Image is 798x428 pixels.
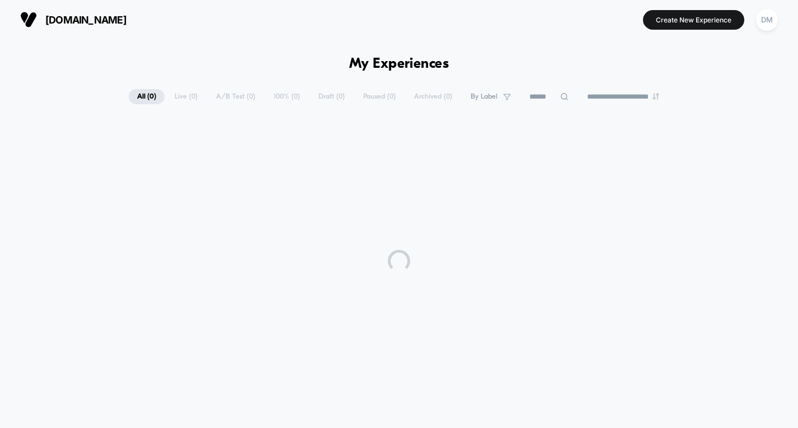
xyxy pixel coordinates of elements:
[643,10,744,30] button: Create New Experience
[471,92,497,101] span: By Label
[753,8,781,31] button: DM
[45,14,126,26] span: [DOMAIN_NAME]
[129,89,165,104] span: All ( 0 )
[756,9,778,31] div: DM
[349,56,449,72] h1: My Experiences
[653,93,659,100] img: end
[17,11,130,29] button: [DOMAIN_NAME]
[20,11,37,28] img: Visually logo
